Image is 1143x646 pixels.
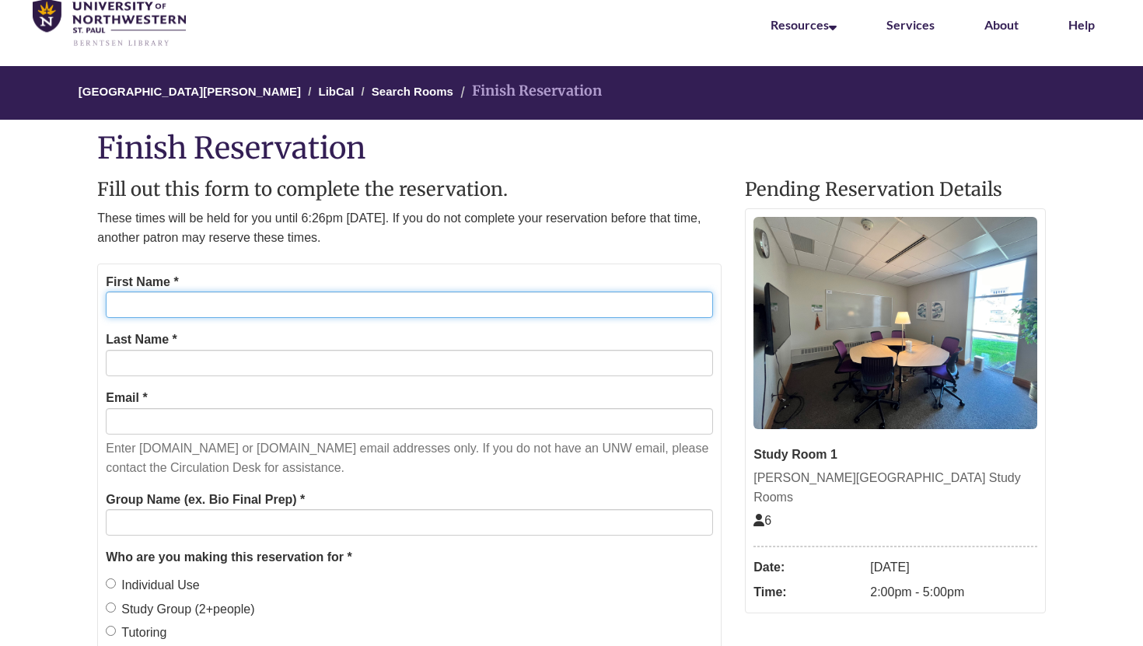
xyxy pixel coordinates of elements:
a: Help [1068,17,1095,32]
input: Tutoring [106,626,116,636]
a: Search Rooms [372,85,453,98]
label: Tutoring [106,623,166,643]
label: Individual Use [106,575,200,595]
dd: [DATE] [870,555,1037,580]
dd: 2:00pm - 5:00pm [870,580,1037,605]
span: The capacity of this space [753,514,771,527]
label: Last Name * [106,330,177,350]
label: Email * [106,388,147,408]
a: About [984,17,1019,32]
h1: Finish Reservation [97,131,1046,164]
label: Study Group (2+people) [106,599,254,620]
a: LibCal [319,85,355,98]
dt: Time: [753,580,862,605]
input: Study Group (2+people) [106,602,116,613]
p: These times will be held for you until 6:26pm [DATE]. If you do not complete your reservation bef... [97,208,722,248]
h2: Pending Reservation Details [745,180,1046,200]
a: Resources [771,17,837,32]
legend: Who are you making this reservation for * [106,547,713,567]
div: [PERSON_NAME][GEOGRAPHIC_DATA] Study Rooms [753,468,1037,508]
a: [GEOGRAPHIC_DATA][PERSON_NAME] [79,85,301,98]
label: Group Name (ex. Bio Final Prep) * [106,490,305,510]
li: Finish Reservation [456,80,602,103]
input: Individual Use [106,578,116,588]
nav: Breadcrumb [97,66,1046,120]
img: Study Room 1 [753,217,1037,429]
h2: Fill out this form to complete the reservation. [97,180,722,200]
a: Services [886,17,935,32]
div: Study Room 1 [753,445,1037,465]
dt: Date: [753,555,862,580]
label: First Name * [106,272,178,292]
p: Enter [DOMAIN_NAME] or [DOMAIN_NAME] email addresses only. If you do not have an UNW email, pleas... [106,438,713,478]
